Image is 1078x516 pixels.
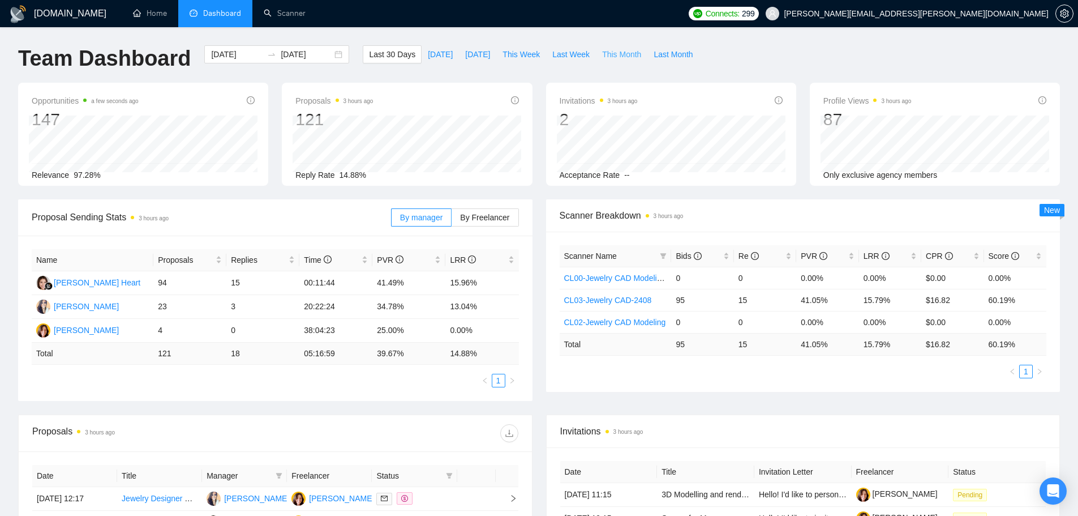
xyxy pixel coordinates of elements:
span: user [768,10,776,18]
a: homeHome [133,8,167,18]
span: 97.28% [74,170,100,180]
div: [PERSON_NAME] [309,492,374,505]
button: This Week [496,45,546,63]
td: 20:22:24 [299,295,372,319]
td: 39.67 % [372,343,445,365]
span: info-circle [247,96,255,104]
span: Invitations [560,424,1046,438]
td: 34.78% [372,295,445,319]
span: info-circle [324,255,332,263]
img: RR [36,323,50,338]
span: Only exclusive agency members [823,170,938,180]
span: By manager [400,213,443,222]
span: info-circle [775,96,783,104]
td: 0.00% [859,267,921,289]
span: left [482,377,488,384]
td: 0 [734,267,796,289]
span: Proposal Sending Stats [32,210,391,224]
td: 25.00% [372,319,445,343]
td: 0 [734,311,796,333]
td: 121 [153,343,226,365]
a: 1 [492,374,505,387]
td: 3 [226,295,299,319]
span: left [1009,368,1016,375]
td: 38:04:23 [299,319,372,343]
span: This Month [602,48,641,61]
img: KH [36,276,50,290]
span: info-circle [819,252,827,260]
th: Replies [226,249,299,271]
a: setting [1055,9,1073,18]
span: By Freelancer [460,213,509,222]
th: Manager [202,465,287,487]
div: Open Intercom Messenger [1040,477,1067,505]
span: filter [658,248,669,265]
button: Last Week [546,45,596,63]
td: 3D Modelling and rendering [657,483,754,507]
td: 15.79% [859,289,921,311]
span: filter [446,472,453,479]
td: 0.00% [859,311,921,333]
span: filter [276,472,282,479]
div: [PERSON_NAME] [224,492,289,505]
span: Time [304,255,331,265]
td: 60.19 % [984,333,1046,355]
span: [DATE] [465,48,490,61]
td: 15.96% [445,271,518,295]
time: 3 hours ago [608,98,638,104]
span: right [500,494,517,502]
button: right [505,374,519,387]
span: Opportunities [32,94,139,108]
div: 147 [32,109,139,130]
li: Next Page [505,374,519,387]
img: MS [36,300,50,314]
span: download [501,429,518,438]
a: MS[PERSON_NAME] [36,301,119,310]
span: 299 [742,7,754,20]
h1: Team Dashboard [18,45,191,72]
button: right [1033,365,1046,378]
div: Proposals [32,424,275,442]
span: filter [444,467,455,484]
span: Connects: [706,7,740,20]
button: This Month [596,45,647,63]
button: left [1006,365,1019,378]
span: info-circle [396,255,403,263]
th: Proposals [153,249,226,271]
span: info-circle [882,252,890,260]
span: PVR [801,251,827,261]
button: left [478,374,492,387]
div: [PERSON_NAME] Heart [54,276,140,289]
div: 121 [295,109,373,130]
span: Scanner Name [564,251,617,261]
td: 14.88 % [445,343,518,365]
td: 0.00% [984,311,1046,333]
span: [DATE] [428,48,453,61]
span: info-circle [694,252,702,260]
button: download [500,424,518,442]
span: swap-right [267,50,276,59]
span: Score [989,251,1019,261]
td: $0.00 [921,267,983,289]
span: -- [624,170,629,180]
th: Date [32,465,117,487]
button: [DATE] [422,45,459,63]
th: Freelancer [287,465,372,487]
td: 94 [153,271,226,295]
td: 23 [153,295,226,319]
th: Date [560,461,658,483]
span: Manager [207,470,271,482]
span: setting [1056,9,1073,18]
span: dashboard [190,9,197,17]
li: Previous Page [478,374,492,387]
span: dollar [401,495,408,502]
td: 0 [671,311,733,333]
span: Relevance [32,170,69,180]
td: 41.05 % [796,333,858,355]
time: 3 hours ago [343,98,373,104]
th: Invitation Letter [754,461,852,483]
span: Proposals [158,254,213,266]
a: CL02-Jewelry CAD Modeling [564,318,666,327]
td: 41.49% [372,271,445,295]
td: Total [32,343,153,365]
